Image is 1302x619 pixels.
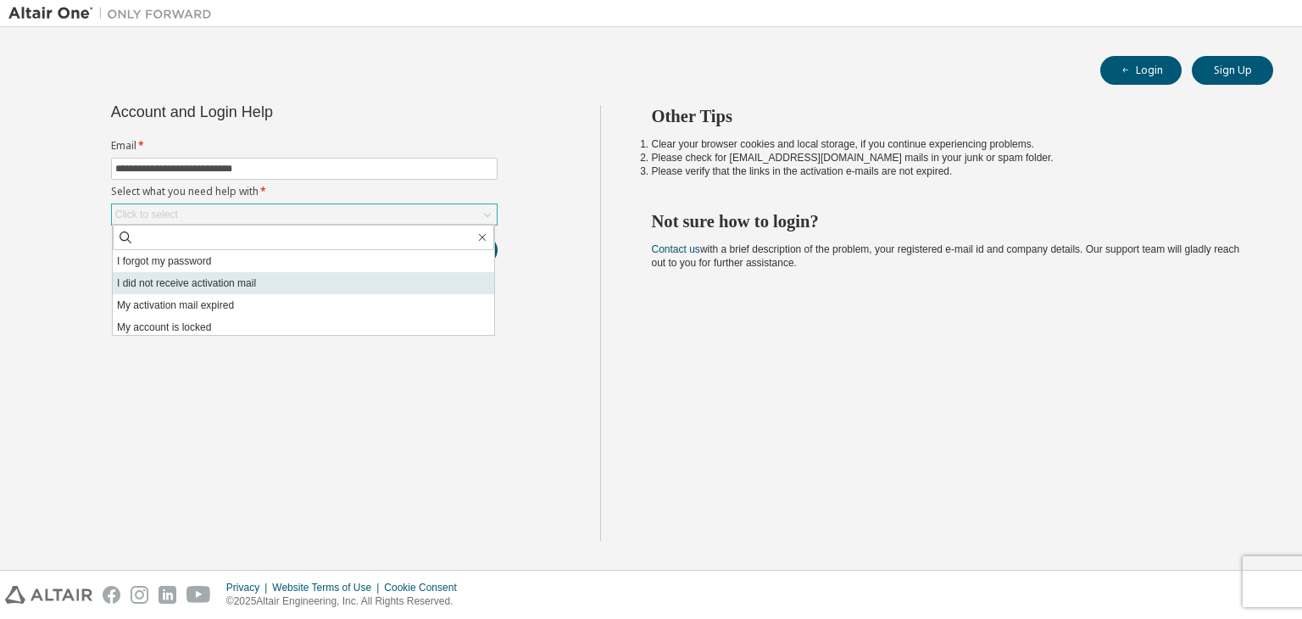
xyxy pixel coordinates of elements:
[1100,56,1182,85] button: Login
[226,581,272,594] div: Privacy
[186,586,211,604] img: youtube.svg
[103,586,120,604] img: facebook.svg
[652,165,1244,178] li: Please verify that the links in the activation e-mails are not expired.
[5,586,92,604] img: altair_logo.svg
[113,250,494,272] li: I forgot my password
[652,151,1244,165] li: Please check for [EMAIL_ADDRESS][DOMAIN_NAME] mails in your junk or spam folder.
[115,208,178,221] div: Click to select
[131,586,148,604] img: instagram.svg
[652,243,700,255] a: Contact us
[111,185,498,198] label: Select what you need help with
[652,243,1240,269] span: with a brief description of the problem, your registered e-mail id and company details. Our suppo...
[111,105,420,119] div: Account and Login Help
[652,210,1244,232] h2: Not sure how to login?
[8,5,220,22] img: Altair One
[652,137,1244,151] li: Clear your browser cookies and local storage, if you continue experiencing problems.
[1192,56,1273,85] button: Sign Up
[652,105,1244,127] h2: Other Tips
[226,594,467,609] p: © 2025 Altair Engineering, Inc. All Rights Reserved.
[112,204,497,225] div: Click to select
[272,581,384,594] div: Website Terms of Use
[111,139,498,153] label: Email
[384,581,466,594] div: Cookie Consent
[159,586,176,604] img: linkedin.svg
